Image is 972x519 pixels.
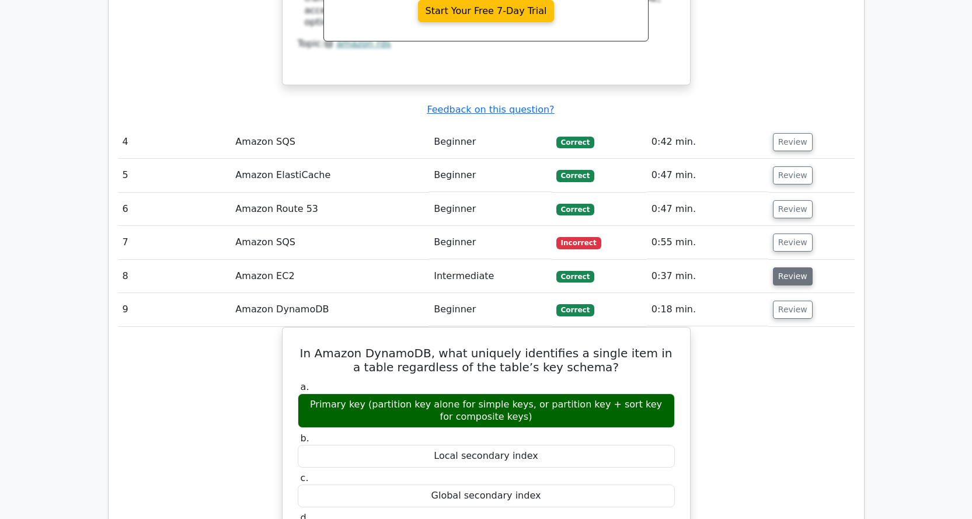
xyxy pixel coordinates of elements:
td: 5 [118,159,231,192]
h5: In Amazon DynamoDB, what uniquely identifies a single item in a table regardless of the table’s k... [297,346,676,374]
button: Review [773,267,813,285]
td: 0:42 min. [647,126,768,159]
td: Amazon Route 53 [231,193,429,226]
td: Beginner [429,126,552,159]
td: 0:55 min. [647,226,768,259]
a: Feedback on this question? [427,104,554,115]
td: Amazon ElastiCache [231,159,429,192]
td: Beginner [429,193,552,226]
td: 8 [118,260,231,293]
div: Local secondary index [298,445,675,468]
button: Review [773,234,813,252]
span: a. [301,381,309,392]
td: 0:37 min. [647,260,768,293]
td: Beginner [429,226,552,259]
td: Amazon SQS [231,226,429,259]
button: Review [773,166,813,184]
span: c. [301,472,309,483]
span: Correct [556,137,594,148]
span: Correct [556,204,594,215]
td: Amazon DynamoDB [231,293,429,326]
span: b. [301,433,309,444]
td: 9 [118,293,231,326]
td: 7 [118,226,231,259]
td: 0:47 min. [647,193,768,226]
span: Correct [556,271,594,283]
td: Beginner [429,159,552,192]
div: Topic: [298,38,675,50]
div: Global secondary index [298,485,675,507]
span: Incorrect [556,237,601,249]
button: Review [773,200,813,218]
td: 6 [118,193,231,226]
div: Primary key (partition key alone for simple keys, or partition key + sort key for composite keys) [298,393,675,429]
span: Correct [556,304,594,316]
td: Beginner [429,293,552,326]
td: Intermediate [429,260,552,293]
button: Review [773,301,813,319]
td: 0:47 min. [647,159,768,192]
a: amazon rds [336,38,391,49]
button: Review [773,133,813,151]
td: Amazon SQS [231,126,429,159]
td: Amazon EC2 [231,260,429,293]
td: 4 [118,126,231,159]
span: Correct [556,170,594,182]
td: 0:18 min. [647,293,768,326]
